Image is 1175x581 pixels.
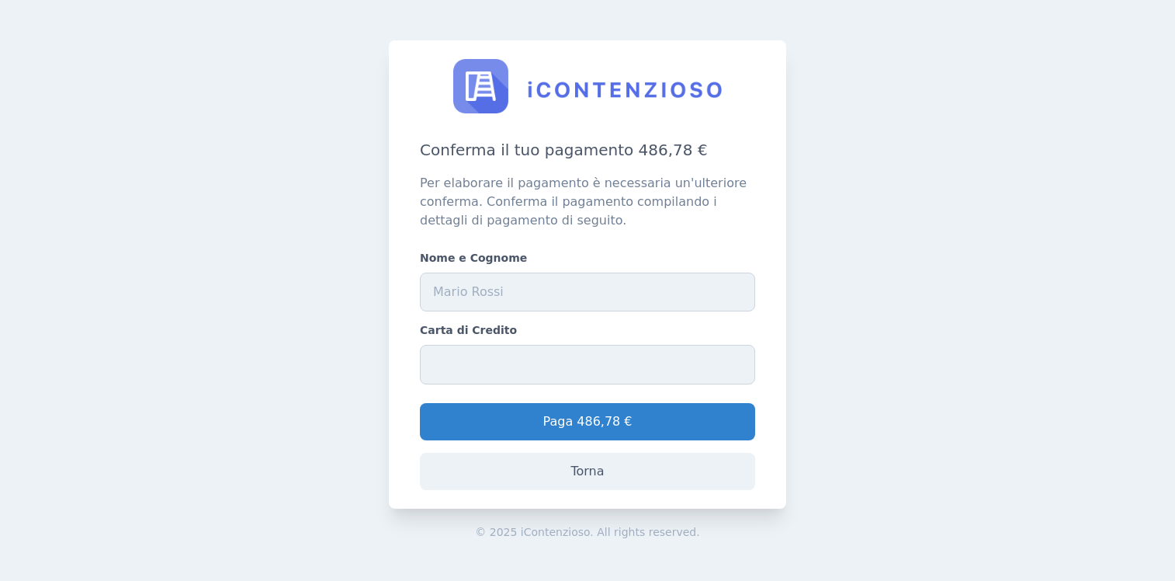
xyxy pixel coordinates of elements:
[389,524,786,541] p: © 2025 iContenzioso. All rights reserved.
[420,250,527,266] label: Nome e Cognome
[453,59,722,114] img: logo-text-2x.png
[433,358,742,371] iframe: Casella di inserimento sicuro pagamento con carta
[420,322,517,339] label: Carta di Credito
[420,174,755,230] p: Per elaborare il pagamento è necessaria un'ulteriore conferma. Conferma il pagamento compilando i...
[420,273,755,311] input: Mario Rossi
[420,138,755,162] h1: Conferma il tuo pagamento 486,78 €
[420,403,755,440] button: Paga 486,78 €
[420,453,755,490] a: Torna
